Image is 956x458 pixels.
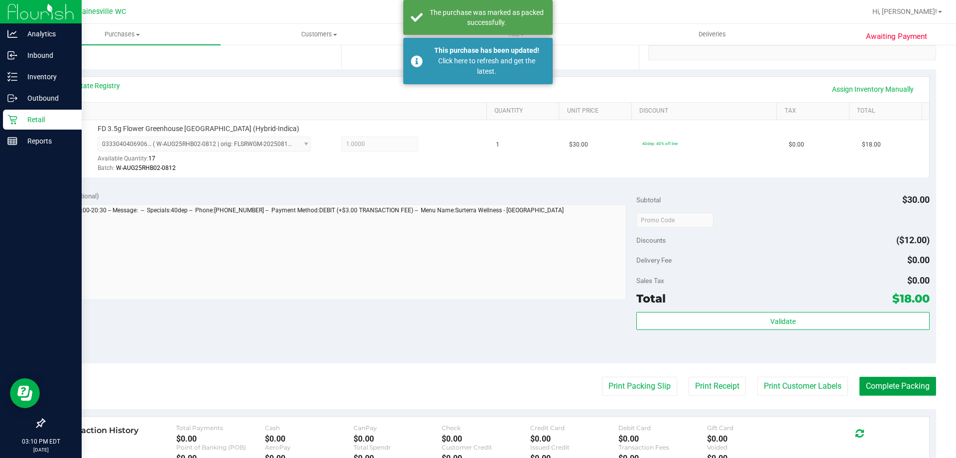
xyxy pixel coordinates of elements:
[770,317,796,325] span: Validate
[642,141,678,146] span: 40dep: 40% off line
[60,81,120,91] a: View State Registry
[685,30,739,39] span: Deliveries
[707,434,796,444] div: $0.00
[496,140,499,150] span: 1
[17,49,77,61] p: Inbound
[442,444,530,451] div: Customer Credit
[636,312,929,330] button: Validate
[7,93,17,103] inline-svg: Outbound
[636,256,672,264] span: Delivery Fee
[689,377,746,396] button: Print Receipt
[354,424,442,432] div: CanPay
[639,107,773,115] a: Discount
[17,71,77,83] p: Inventory
[77,7,126,16] span: Gainesville WC
[17,28,77,40] p: Analytics
[428,56,545,77] div: Click here to refresh and get the latest.
[4,446,77,454] p: [DATE]
[17,114,77,126] p: Retail
[10,378,40,408] iframe: Resource center
[567,107,628,115] a: Unit Price
[896,235,930,245] span: ($12.00)
[354,434,442,444] div: $0.00
[17,92,77,104] p: Outbound
[354,444,442,451] div: Total Spendr
[826,81,920,98] a: Assign Inventory Manually
[98,164,115,171] span: Batch:
[265,424,354,432] div: Cash
[602,377,677,396] button: Print Packing Slip
[636,292,666,305] span: Total
[530,444,619,451] div: Issued Credit
[221,24,417,45] a: Customers
[872,7,937,15] span: Hi, [PERSON_NAME]!
[614,24,811,45] a: Deliveries
[618,434,707,444] div: $0.00
[636,196,661,204] span: Subtotal
[494,107,555,115] a: Quantity
[4,437,77,446] p: 03:10 PM EDT
[857,107,918,115] a: Total
[7,72,17,82] inline-svg: Inventory
[618,444,707,451] div: Transaction Fees
[530,424,619,432] div: Credit Card
[636,213,714,228] input: Promo Code
[98,124,299,134] span: FD 3.5g Flower Greenhouse [GEOGRAPHIC_DATA] (Hybrid-Indica)
[428,45,545,56] div: This purchase has been updated!
[907,275,930,286] span: $0.00
[902,194,930,205] span: $30.00
[7,29,17,39] inline-svg: Analytics
[636,277,664,285] span: Sales Tax
[7,136,17,146] inline-svg: Reports
[148,155,155,162] span: 17
[7,115,17,125] inline-svg: Retail
[618,424,707,432] div: Debit Card
[176,444,265,451] div: Point of Banking (POB)
[265,434,354,444] div: $0.00
[17,135,77,147] p: Reports
[707,444,796,451] div: Voided
[636,231,666,249] span: Discounts
[24,24,221,45] a: Purchases
[116,164,176,171] span: W-AUG25RHB02-0812
[757,377,848,396] button: Print Customer Labels
[176,424,265,432] div: Total Payments
[859,377,936,396] button: Complete Packing
[428,7,545,27] div: The purchase was marked as packed successfully.
[785,107,845,115] a: Tax
[907,255,930,265] span: $0.00
[789,140,804,150] span: $0.00
[530,434,619,444] div: $0.00
[866,31,927,42] span: Awaiting Payment
[707,424,796,432] div: Gift Card
[862,140,881,150] span: $18.00
[442,434,530,444] div: $0.00
[59,107,482,115] a: SKU
[892,292,930,305] span: $18.00
[98,152,322,171] div: Available Quantity:
[265,444,354,451] div: AeroPay
[176,434,265,444] div: $0.00
[569,140,588,150] span: $30.00
[7,50,17,60] inline-svg: Inbound
[221,30,417,39] span: Customers
[24,30,221,39] span: Purchases
[442,424,530,432] div: Check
